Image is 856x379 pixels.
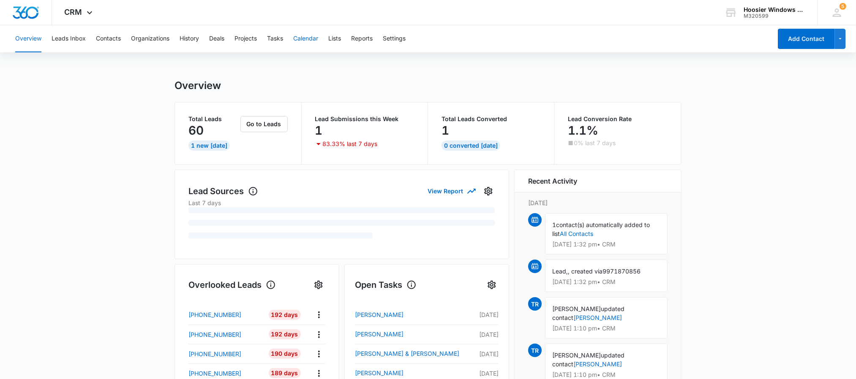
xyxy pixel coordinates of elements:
p: 60 [188,124,204,137]
h6: Recent Activity [528,176,577,186]
button: Settings [482,184,495,198]
div: notifications count [840,3,846,10]
button: Deals [209,25,224,52]
span: Lead, [552,268,568,275]
div: 190 Days [269,349,301,359]
p: [PHONE_NUMBER] [188,310,241,319]
button: Calendar [293,25,318,52]
button: Lists [328,25,341,52]
span: 5 [840,3,846,10]
h1: Open Tasks [355,279,417,291]
span: contact(s) automatically added to list [552,221,650,237]
button: Contacts [96,25,121,52]
button: Add Contact [778,29,835,49]
a: [PERSON_NAME] & [PERSON_NAME] [355,349,476,359]
p: [DATE] [476,349,499,358]
button: Overview [15,25,41,52]
button: Settings [485,278,499,292]
p: Lead Conversion Rate [568,116,668,122]
a: [PHONE_NUMBER] [188,369,262,378]
p: Last 7 days [188,198,495,207]
button: Actions [312,328,325,341]
p: [DATE] [476,330,499,339]
a: [PHONE_NUMBER] [188,330,262,339]
button: Actions [312,347,325,360]
button: Settings [383,25,406,52]
a: [PERSON_NAME] [355,310,476,320]
p: 83.33% last 7 days [323,141,378,147]
p: [PHONE_NUMBER] [188,330,241,339]
h1: Overlooked Leads [188,279,276,291]
a: [PERSON_NAME] [355,329,476,339]
h1: Lead Sources [188,185,258,198]
p: [DATE] 1:10 pm • CRM [552,325,660,331]
p: 1 [315,124,323,137]
p: [DATE] 1:32 pm • CRM [552,279,660,285]
span: , created via [568,268,602,275]
span: [PERSON_NAME] [552,305,601,312]
p: [PHONE_NUMBER] [188,369,241,378]
h1: Overview [174,79,221,92]
a: [PHONE_NUMBER] [188,349,262,358]
button: Tasks [267,25,283,52]
button: Leads Inbox [52,25,86,52]
div: 0 Converted [DATE] [442,141,500,151]
a: [PERSON_NAME] [573,360,622,368]
div: 192 Days [269,310,301,320]
a: Go to Leads [240,120,288,127]
button: Settings [312,278,325,292]
span: TR [528,344,542,357]
a: All Contacts [560,230,593,237]
p: [DATE] [528,198,668,207]
button: Go to Leads [240,116,288,132]
button: View Report [428,184,475,198]
p: 1 [442,124,449,137]
p: [PHONE_NUMBER] [188,349,241,358]
button: Actions [312,308,325,321]
p: Total Leads Converted [442,116,541,122]
a: [PERSON_NAME] [573,314,622,321]
div: account id [744,13,805,19]
span: [PERSON_NAME] [552,352,601,359]
span: TR [528,297,542,311]
p: [DATE] [476,310,499,319]
button: History [180,25,199,52]
button: Reports [351,25,373,52]
button: Organizations [131,25,169,52]
div: 189 Days [269,368,301,378]
a: [PERSON_NAME] [355,368,476,378]
span: 1 [552,221,556,228]
p: [DATE] [476,369,499,378]
p: Lead Submissions this Week [315,116,414,122]
span: 9971870856 [602,268,641,275]
div: account name [744,6,805,13]
button: Projects [234,25,257,52]
p: [DATE] 1:32 pm • CRM [552,241,660,247]
div: 192 Days [269,329,301,339]
p: 0% last 7 days [574,140,616,146]
p: Total Leads [188,116,239,122]
div: 1 New [DATE] [188,141,230,151]
a: [PHONE_NUMBER] [188,310,262,319]
span: CRM [65,8,82,16]
p: 1.1% [568,124,599,137]
p: [DATE] 1:10 pm • CRM [552,372,660,378]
